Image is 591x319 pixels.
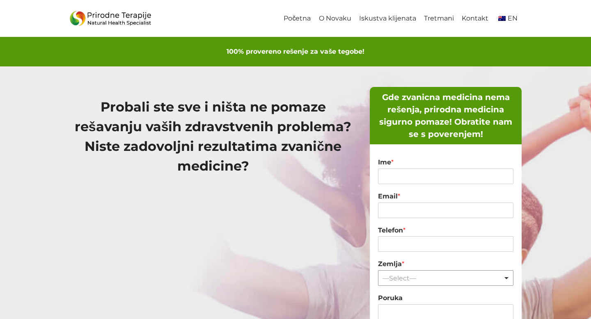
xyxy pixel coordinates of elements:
a: Početna [280,9,315,28]
nav: Primary Navigation [280,9,522,28]
a: Tretmani [420,9,458,28]
a: Kontakt [458,9,492,28]
label: Ime [378,158,513,167]
label: Zemlja [378,260,513,269]
label: Email [378,192,513,201]
img: English [498,16,506,21]
h5: Gde zvanicna medicina nema rešenja, prirodna medicina sigurno pomaze! Obratite nam se s poverenjem! [374,91,518,140]
span: EN [508,14,518,22]
a: O Novaku [315,9,355,28]
h1: Probali ste sve i ništa ne pomaze rešavanju vaših zdravstvenih problema? Niste zadovoljni rezulta... [69,97,357,176]
h6: 100% provereno rešenje za vaše tegobe! [10,47,581,57]
div: —Select— [383,274,504,282]
label: Poruka [378,294,513,303]
label: Telefon [378,226,513,235]
img: Prirodne_Terapije_Logo - Prirodne Terapije [69,9,151,29]
a: en_AUEN [492,9,522,28]
a: Iskustva klijenata [355,9,420,28]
